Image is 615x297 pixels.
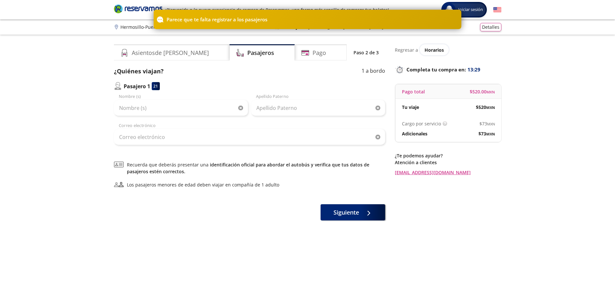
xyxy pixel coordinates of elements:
h4: Pago [313,48,326,57]
button: Siguiente [321,204,385,220]
input: Apellido Paterno [251,100,385,116]
div: 21 [152,82,160,90]
p: Cargo por servicio [402,120,441,127]
input: Nombre (s) [114,100,248,116]
a: [EMAIL_ADDRESS][DOMAIN_NAME] [395,169,501,176]
em: ¡Bienvenido a la nueva experiencia de compra de Reservamos, una forma más sencilla de comprar tus... [165,7,389,13]
span: $ 73 [479,120,495,127]
p: ¿Te podemos ayudar? [395,152,501,159]
p: ¿Quiénes viajan? [114,67,164,76]
span: Recuerda que deberás presentar una [127,161,385,175]
p: Paso 2 de 3 [354,49,379,56]
i: Brand Logo [114,4,162,14]
div: Regresar a ver horarios [395,44,501,55]
div: Los pasajeros menores de edad deben viajar en compañía de 1 adulto [127,181,279,188]
span: $ 520.00 [470,88,495,95]
span: 13:29 [467,66,480,73]
input: Correo electrónico [114,129,385,145]
span: Iniciar sesión [456,6,486,13]
small: MXN [486,132,495,136]
button: English [493,6,501,14]
a: Brand Logo [114,4,162,16]
a: identificación oficial para abordar el autobús y verifica que tus datos de pasajeros estén correc... [127,162,369,175]
h4: Asientos de [PERSON_NAME] [132,48,209,57]
h4: Pasajeros [247,48,274,57]
p: Pago total [402,88,425,95]
p: Tu viaje [402,104,419,111]
small: MXN [487,90,495,94]
small: MXN [487,122,495,126]
p: Parece que te falta registrar a los pasajeros [167,16,267,23]
p: Atención a clientes [395,159,501,166]
span: Horarios [425,47,444,53]
p: Completa tu compra en : [395,65,501,74]
p: Pasajero 1 [124,82,150,90]
p: Adicionales [402,130,427,137]
span: Siguiente [333,208,359,217]
small: MXN [486,105,495,110]
p: Regresar a [395,47,418,53]
span: $ 520 [476,104,495,111]
p: 1 a bordo [362,67,385,76]
span: $ 73 [478,130,495,137]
